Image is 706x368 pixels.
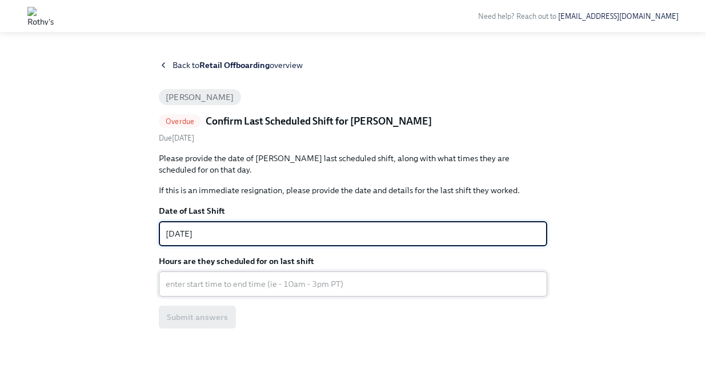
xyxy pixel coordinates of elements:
h5: Confirm Last Scheduled Shift for [PERSON_NAME] [206,114,432,128]
p: If this is an immediate resignation, please provide the date and details for the last shift they ... [159,185,547,196]
span: Back to overview [173,59,303,71]
span: Need help? Reach out to [478,12,679,21]
label: Date of Last Shift [159,205,547,217]
a: [EMAIL_ADDRESS][DOMAIN_NAME] [558,12,679,21]
img: Rothy's [27,7,54,25]
textarea: [DATE] [166,227,540,241]
span: [PERSON_NAME] [159,93,241,102]
label: Hours are they scheduled for on last shift [159,255,547,267]
a: Back toRetail Offboardingoverview [159,59,547,71]
span: Thursday, July 24th 2025, 12:00 pm [159,134,194,142]
strong: Retail Offboarding [199,60,270,70]
span: Overdue [159,117,201,126]
p: Please provide the date of [PERSON_NAME] last scheduled shift, along with what times they are sch... [159,153,547,175]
